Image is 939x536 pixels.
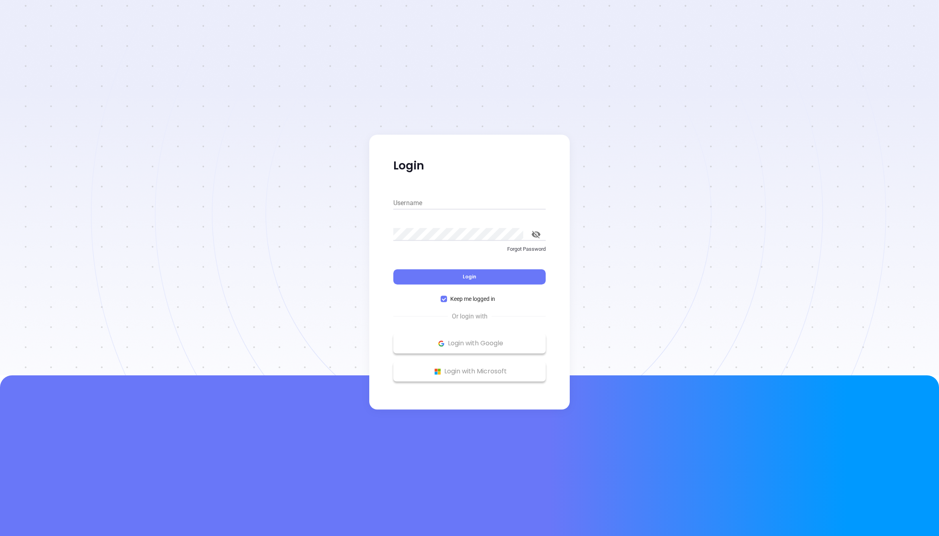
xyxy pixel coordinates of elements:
p: Forgot Password [393,245,546,253]
span: Or login with [448,312,492,321]
button: toggle password visibility [526,225,546,244]
button: Microsoft Logo Login with Microsoft [393,361,546,381]
p: Login with Google [397,337,542,349]
span: Login [463,273,476,280]
p: Login [393,159,546,173]
button: Login [393,269,546,284]
button: Google Logo Login with Google [393,333,546,353]
img: Google Logo [436,339,446,349]
a: Forgot Password [393,245,546,260]
img: Microsoft Logo [433,367,443,377]
p: Login with Microsoft [397,365,542,377]
span: Keep me logged in [447,294,498,303]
